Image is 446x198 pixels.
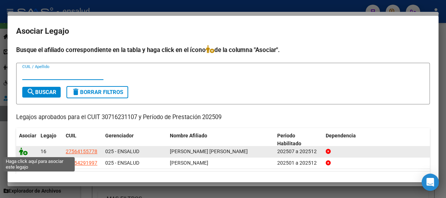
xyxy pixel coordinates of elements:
datatable-header-cell: Legajo [38,128,63,152]
datatable-header-cell: Gerenciador [102,128,167,152]
span: Periodo Habilitado [277,133,301,147]
div: Open Intercom Messenger [422,174,439,191]
span: Dependencia [326,133,356,138]
span: 20554291997 [66,160,97,166]
datatable-header-cell: Periodo Habilitado [274,128,323,152]
h4: Busque el afiliado correspondiente en la tabla y haga click en el ícono de la columna "Asociar". [16,45,430,55]
span: Buscar [27,89,56,95]
button: Borrar Filtros [66,86,128,98]
span: Gerenciador [105,133,134,138]
datatable-header-cell: Dependencia [323,128,430,152]
span: FASTOVSKY EMMA SOFIA [170,148,248,154]
div: 202507 a 202512 [277,147,320,156]
span: Legajo [41,133,56,138]
mat-icon: search [27,88,35,96]
span: CUIL [66,133,76,138]
p: Legajos aprobados para el CUIT 30716231107 y Período de Prestación 202509 [16,113,430,122]
div: 2 registros [16,171,430,189]
span: 14 [41,160,46,166]
span: 025 - ENSALUD [105,160,139,166]
span: 27564155778 [66,148,97,154]
span: Nombre Afiliado [170,133,207,138]
div: 202501 a 202512 [277,159,320,167]
datatable-header-cell: CUIL [63,128,102,152]
button: Buscar [22,87,61,98]
span: SANCHEZ LAUTARO [170,160,208,166]
datatable-header-cell: Asociar [16,128,38,152]
span: Asociar [19,133,36,138]
h2: Asociar Legajo [16,24,430,38]
datatable-header-cell: Nombre Afiliado [167,128,274,152]
span: 025 - ENSALUD [105,148,139,154]
span: Borrar Filtros [71,89,123,95]
span: 16 [41,148,46,154]
mat-icon: delete [71,88,80,96]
